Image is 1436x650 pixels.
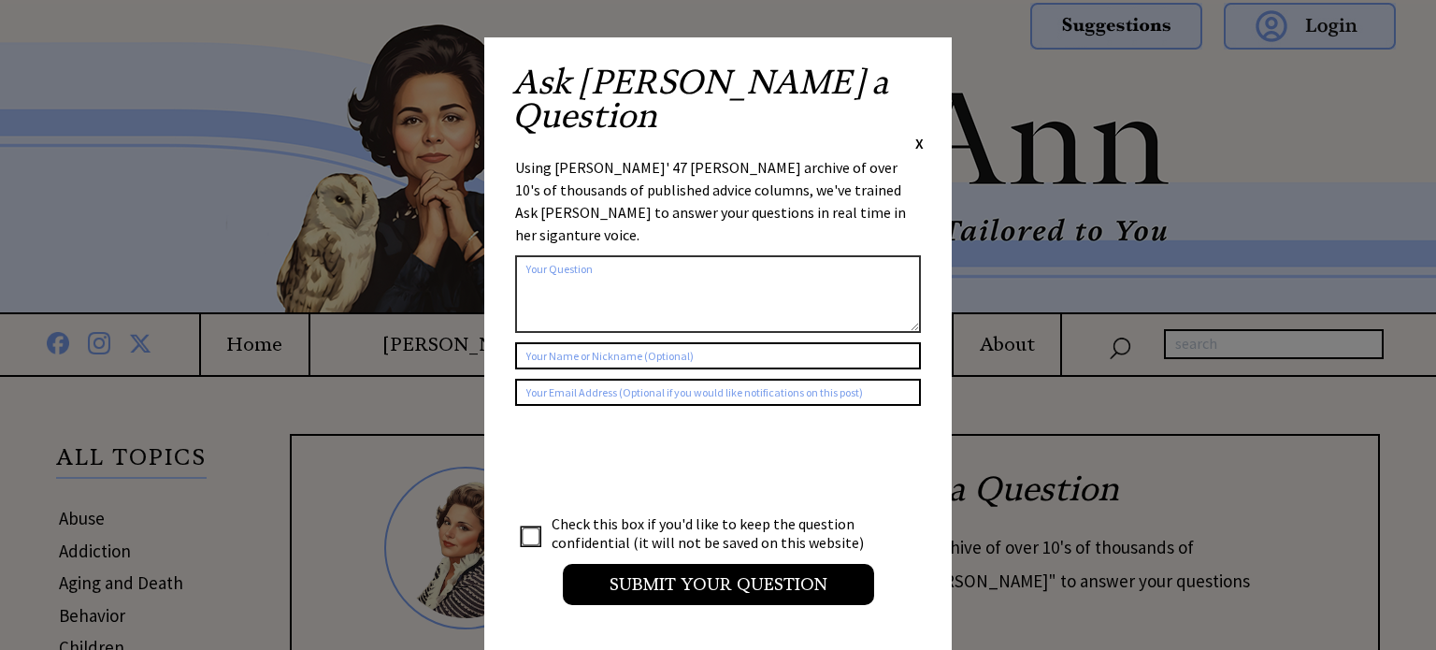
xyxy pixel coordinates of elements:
[515,342,921,369] input: Your Name or Nickname (Optional)
[515,156,921,246] div: Using [PERSON_NAME]' 47 [PERSON_NAME] archive of over 10's of thousands of published advice colum...
[551,513,882,553] td: Check this box if you'd like to keep the question confidential (it will not be saved on this webs...
[512,65,924,133] h2: Ask [PERSON_NAME] a Question
[563,564,874,605] input: Submit your Question
[515,379,921,406] input: Your Email Address (Optional if you would like notifications on this post)
[515,425,799,498] iframe: reCAPTCHA
[915,134,924,152] span: X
